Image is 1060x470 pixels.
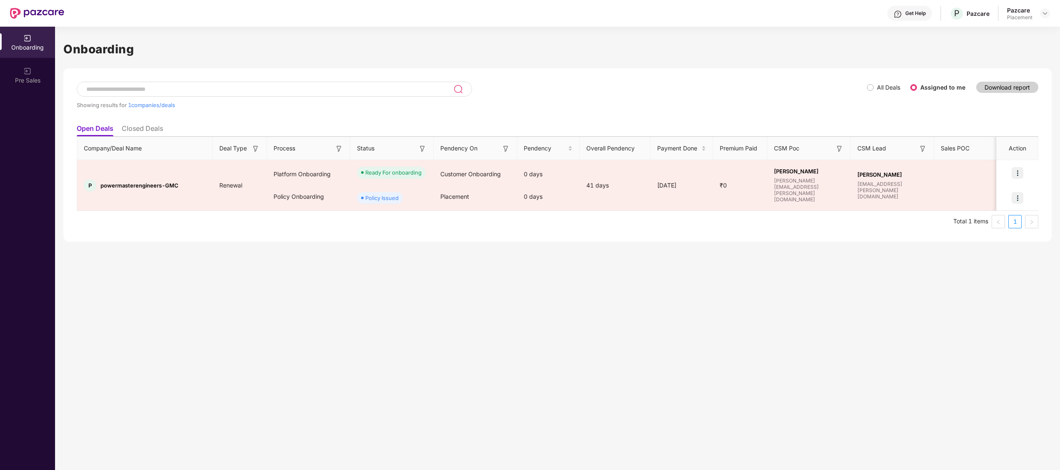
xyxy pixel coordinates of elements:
img: svg+xml;base64,PHN2ZyB3aWR0aD0iMTYiIGhlaWdodD0iMTYiIHZpZXdCb3g9IjAgMCAxNiAxNiIgZmlsbD0ibm9uZSIgeG... [835,145,844,153]
img: svg+xml;base64,PHN2ZyB3aWR0aD0iMTYiIGhlaWdodD0iMTYiIHZpZXdCb3g9IjAgMCAxNiAxNiIgZmlsbD0ibm9uZSIgeG... [418,145,427,153]
label: All Deals [877,84,900,91]
div: [DATE] [651,181,713,190]
span: Deal Type [219,144,247,153]
h1: Onboarding [63,40,1052,58]
img: svg+xml;base64,PHN2ZyB3aWR0aD0iMjQiIGhlaWdodD0iMjUiIHZpZXdCb3g9IjAgMCAyNCAyNSIgZmlsbD0ibm9uZSIgeG... [453,84,463,94]
img: New Pazcare Logo [10,8,64,19]
th: Company/Deal Name [77,137,213,160]
span: [PERSON_NAME][EMAIL_ADDRESS][PERSON_NAME][DOMAIN_NAME] [774,177,844,202]
span: P [954,8,960,18]
div: Placement [1007,14,1032,21]
span: CSM Poc [774,144,799,153]
div: Policy Onboarding [267,185,350,208]
img: svg+xml;base64,PHN2ZyB3aWR0aD0iMTYiIGhlaWdodD0iMTYiIHZpZXdCb3g9IjAgMCAxNiAxNiIgZmlsbD0ibm9uZSIgeG... [502,145,510,153]
span: [PERSON_NAME] [857,171,927,178]
img: icon [1012,192,1023,204]
button: Download report [976,82,1038,93]
div: 0 days [517,163,580,185]
img: svg+xml;base64,PHN2ZyB3aWR0aD0iMTYiIGhlaWdodD0iMTYiIHZpZXdCb3g9IjAgMCAxNiAxNiIgZmlsbD0ibm9uZSIgeG... [919,145,927,153]
div: Policy Issued [365,194,399,202]
span: 1 companies/deals [128,102,175,108]
button: right [1025,215,1038,228]
li: Total 1 items [953,215,988,228]
th: Payment Done [651,137,713,160]
span: Renewal [213,182,249,189]
span: Payment Done [657,144,700,153]
span: CSM Lead [857,144,886,153]
div: Platform Onboarding [267,163,350,185]
span: Pendency [524,144,566,153]
img: svg+xml;base64,PHN2ZyB3aWR0aD0iMjAiIGhlaWdodD0iMjAiIHZpZXdCb3g9IjAgMCAyMCAyMCIgZmlsbD0ibm9uZSIgeG... [23,67,32,75]
img: svg+xml;base64,PHN2ZyB3aWR0aD0iMTYiIGhlaWdodD0iMTYiIHZpZXdCb3g9IjAgMCAxNiAxNiIgZmlsbD0ibm9uZSIgeG... [335,145,343,153]
span: powermasterengineers-GMC [100,182,178,189]
div: P [84,179,96,192]
th: Pendency [517,137,580,160]
li: Previous Page [992,215,1005,228]
div: Ready For onboarding [365,168,422,177]
th: Premium Paid [713,137,767,160]
button: left [992,215,1005,228]
div: 0 days [517,185,580,208]
span: Placement [440,193,469,200]
img: svg+xml;base64,PHN2ZyBpZD0iSGVscC0zMngzMiIgeG1sbnM9Imh0dHA6Ly93d3cudzMub3JnLzIwMDAvc3ZnIiB3aWR0aD... [894,10,902,18]
span: [PERSON_NAME] [774,168,844,175]
li: Open Deals [77,124,113,136]
span: Pendency On [440,144,477,153]
a: 1 [1009,215,1021,228]
img: svg+xml;base64,PHN2ZyB3aWR0aD0iMTYiIGhlaWdodD0iMTYiIHZpZXdCb3g9IjAgMCAxNiAxNiIgZmlsbD0ibm9uZSIgeG... [251,145,260,153]
div: Get Help [905,10,926,17]
th: Overall Pendency [580,137,651,160]
span: Status [357,144,374,153]
li: Next Page [1025,215,1038,228]
div: Pazcare [1007,6,1032,14]
span: right [1029,220,1034,225]
label: Assigned to me [920,84,965,91]
img: svg+xml;base64,PHN2ZyBpZD0iRHJvcGRvd24tMzJ4MzIiIHhtbG5zPSJodHRwOi8vd3d3LnczLm9yZy8yMDAwL3N2ZyIgd2... [1042,10,1048,17]
img: svg+xml;base64,PHN2ZyB3aWR0aD0iMjAiIGhlaWdodD0iMjAiIHZpZXdCb3g9IjAgMCAyMCAyMCIgZmlsbD0ibm9uZSIgeG... [23,34,32,42]
span: [EMAIL_ADDRESS][PERSON_NAME][DOMAIN_NAME] [857,181,927,200]
th: Action [997,137,1038,160]
span: Process [274,144,295,153]
span: Customer Onboarding [440,170,501,177]
div: Showing results for [77,102,867,108]
div: Pazcare [967,10,990,17]
span: Sales POC [941,144,970,153]
li: Closed Deals [122,124,163,136]
li: 1 [1008,215,1022,228]
span: left [996,220,1001,225]
img: icon [1012,167,1023,179]
div: 41 days [580,181,651,190]
span: ₹0 [713,182,733,189]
